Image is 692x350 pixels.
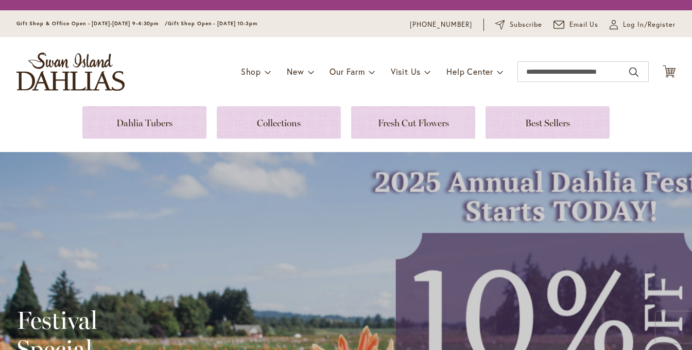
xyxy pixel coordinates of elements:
[241,66,261,77] span: Shop
[16,53,125,91] a: store logo
[391,66,421,77] span: Visit Us
[623,20,676,30] span: Log In/Register
[330,66,365,77] span: Our Farm
[553,20,599,30] a: Email Us
[569,20,599,30] span: Email Us
[510,20,542,30] span: Subscribe
[287,66,304,77] span: New
[629,64,638,80] button: Search
[495,20,542,30] a: Subscribe
[410,20,472,30] a: [PHONE_NUMBER]
[446,66,493,77] span: Help Center
[16,20,168,27] span: Gift Shop & Office Open - [DATE]-[DATE] 9-4:30pm /
[610,20,676,30] a: Log In/Register
[168,20,257,27] span: Gift Shop Open - [DATE] 10-3pm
